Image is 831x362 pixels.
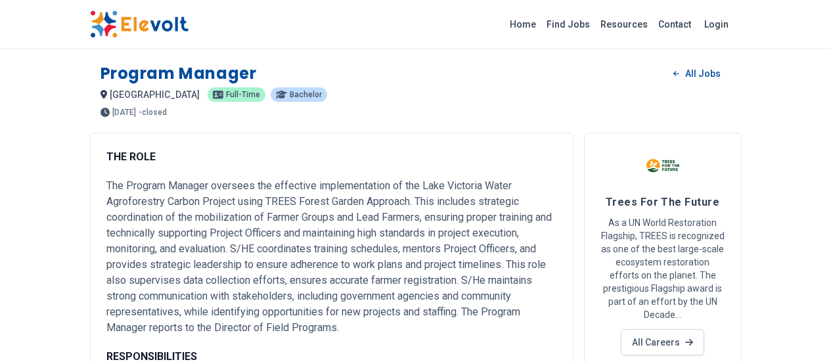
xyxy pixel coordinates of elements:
span: [DATE] [112,108,136,116]
h1: Program Manager [101,63,257,84]
a: Find Jobs [541,14,595,35]
img: Elevolt [90,11,189,38]
a: Home [505,14,541,35]
a: All Jobs [663,64,730,83]
a: All Careers [621,329,704,355]
a: Resources [595,14,653,35]
p: The Program Manager oversees the effective implementation of the Lake Victoria Water Agroforestry... [106,178,557,336]
strong: THE ROLE [106,150,156,163]
span: Trees For The Future [606,196,719,208]
span: Full-time [226,91,260,99]
p: - closed [139,108,167,116]
img: Trees For The Future [646,149,679,182]
a: Login [696,11,736,37]
span: Bachelor [290,91,322,99]
a: Contact [653,14,696,35]
p: As a UN World Restoration Flagship, TREES is recognized as one of the best large-scale ecosystem ... [600,216,725,321]
span: [GEOGRAPHIC_DATA] [110,89,200,100]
